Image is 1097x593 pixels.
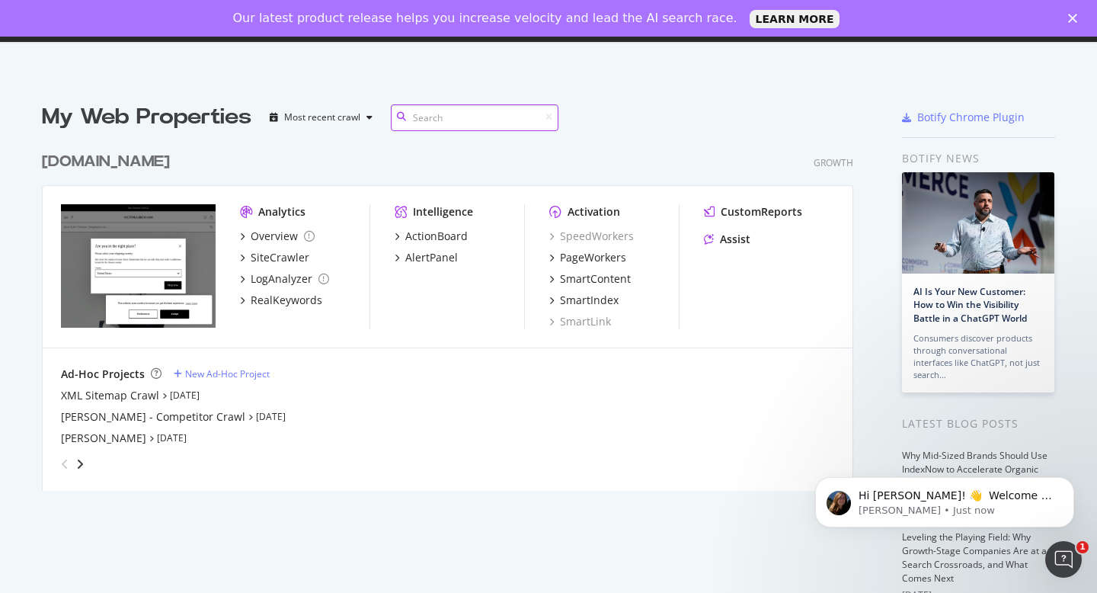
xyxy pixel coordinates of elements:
div: ActionBoard [405,229,468,244]
input: Search [391,104,558,131]
a: [DATE] [157,431,187,444]
a: Botify Chrome Plugin [902,110,1025,125]
a: SmartContent [549,271,631,287]
a: RealKeywords [240,293,322,308]
a: SpeedWorkers [549,229,634,244]
a: ActionBoard [395,229,468,244]
div: Assist [720,232,750,247]
a: AlertPanel [395,250,458,265]
div: PageWorkers [560,250,626,265]
div: SmartContent [560,271,631,287]
img: AI Is Your New Customer: How to Win the Visibility Battle in a ChatGPT World [902,172,1054,274]
a: [DATE] [256,410,286,423]
a: SiteCrawler [240,250,309,265]
div: [DOMAIN_NAME] [42,151,170,173]
div: Ad-Hoc Projects [61,367,145,382]
button: Most recent crawl [264,105,379,130]
img: www.victoriabeckham.com [61,204,216,328]
a: CustomReports [704,204,802,220]
a: SmartIndex [549,293,619,308]
div: Growth [814,156,853,169]
a: Assist [704,232,750,247]
div: Overview [251,229,298,244]
a: Leveling the Playing Field: Why Growth-Stage Companies Are at a Search Crossroads, and What Comes... [902,530,1047,585]
iframe: Intercom notifications message [792,445,1097,552]
div: New Ad-Hoc Project [185,367,270,380]
a: AI Is Your New Customer: How to Win the Visibility Battle in a ChatGPT World [913,285,1027,324]
div: Our latest product release helps you increase velocity and lead the AI search race. [233,11,737,26]
div: AlertPanel [405,250,458,265]
a: XML Sitemap Crawl [61,388,159,403]
a: LogAnalyzer [240,271,329,287]
div: My Web Properties [42,102,251,133]
a: Overview [240,229,315,244]
div: Botify Chrome Plugin [917,110,1025,125]
a: PageWorkers [549,250,626,265]
div: RealKeywords [251,293,322,308]
a: [PERSON_NAME] - Competitor Crawl [61,409,245,425]
div: SiteCrawler [251,250,309,265]
span: 1 [1076,541,1089,553]
div: Activation [568,204,620,220]
a: SmartLink [549,314,611,329]
div: Botify news [902,150,1055,167]
div: Analytics [258,204,305,220]
div: angle-left [55,452,75,476]
div: grid [42,133,865,491]
div: Consumers discover products through conversational interfaces like ChatGPT, not just search… [913,332,1043,381]
a: [PERSON_NAME] [61,431,146,446]
div: Intelligence [413,204,473,220]
a: New Ad-Hoc Project [174,367,270,380]
div: Close [1068,14,1083,23]
div: LogAnalyzer [251,271,312,287]
div: Latest Blog Posts [902,415,1055,432]
iframe: Intercom live chat [1045,541,1082,578]
a: [DATE] [170,389,200,402]
a: LEARN MORE [750,10,840,28]
div: Most recent crawl [284,113,360,122]
a: [DOMAIN_NAME] [42,151,176,173]
div: CustomReports [721,204,802,220]
div: angle-right [75,457,85,472]
div: SmartIndex [560,293,619,308]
